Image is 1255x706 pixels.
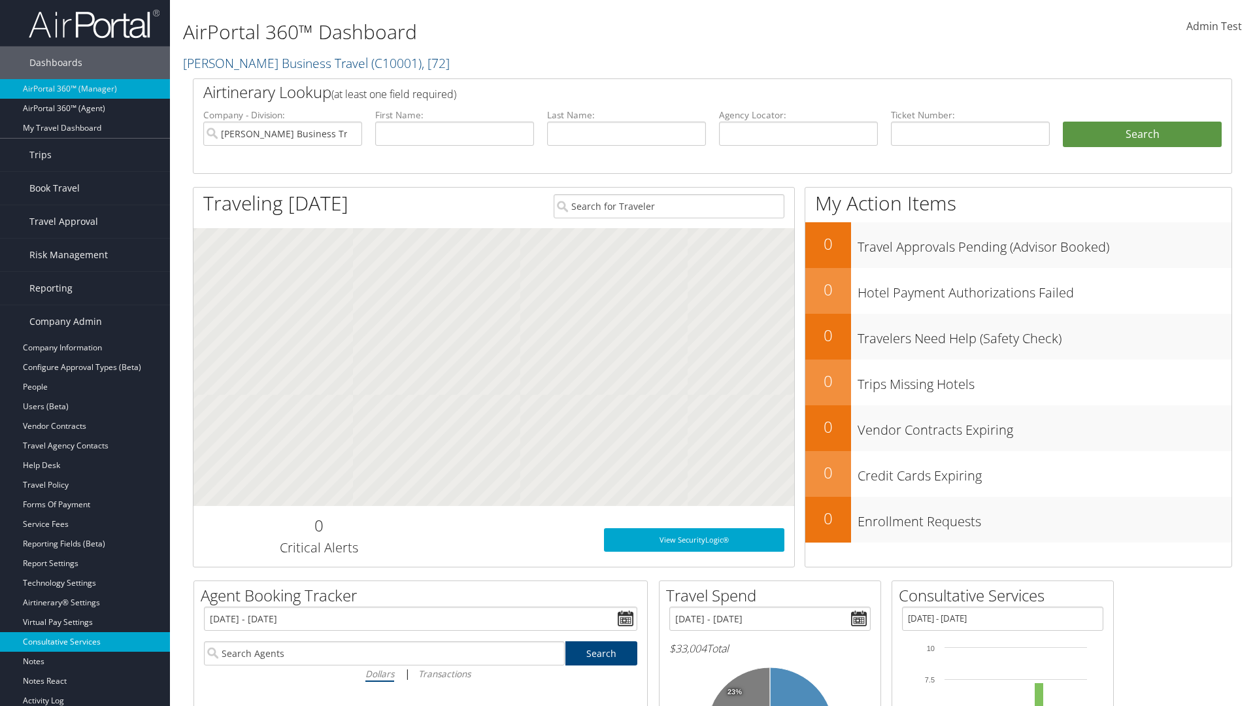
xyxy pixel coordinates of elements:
h3: Hotel Payment Authorizations Failed [858,277,1231,302]
span: $33,004 [669,641,707,656]
span: Admin Test [1186,19,1242,33]
span: Trips [29,139,52,171]
h3: Credit Cards Expiring [858,460,1231,485]
label: First Name: [375,109,534,122]
a: 0Enrollment Requests [805,497,1231,543]
label: Company - Division: [203,109,362,122]
a: 0Credit Cards Expiring [805,451,1231,497]
h3: Travel Approvals Pending (Advisor Booked) [858,231,1231,256]
h2: 0 [203,514,434,537]
span: Risk Management [29,239,108,271]
h1: AirPortal 360™ Dashboard [183,18,889,46]
button: Search [1063,122,1222,148]
h1: My Action Items [805,190,1231,217]
i: Dollars [365,667,394,680]
h3: Enrollment Requests [858,506,1231,531]
h2: 0 [805,507,851,529]
h2: Agent Booking Tracker [201,584,647,607]
tspan: 23% [728,688,742,696]
span: Company Admin [29,305,102,338]
span: Dashboards [29,46,82,79]
label: Agency Locator: [719,109,878,122]
a: 0Vendor Contracts Expiring [805,405,1231,451]
span: Book Travel [29,172,80,205]
span: , [ 72 ] [422,54,450,72]
span: Reporting [29,272,73,305]
a: 0Hotel Payment Authorizations Failed [805,268,1231,314]
a: Search [565,641,638,665]
h2: Airtinerary Lookup [203,81,1135,103]
a: [PERSON_NAME] Business Travel [183,54,450,72]
h3: Vendor Contracts Expiring [858,414,1231,439]
i: Transactions [418,667,471,680]
tspan: 10 [927,645,935,652]
span: ( C10001 ) [371,54,422,72]
h2: 0 [805,416,851,438]
h2: 0 [805,278,851,301]
h2: 0 [805,462,851,484]
a: 0Travel Approvals Pending (Advisor Booked) [805,222,1231,268]
input: Search for Traveler [554,194,784,218]
h3: Critical Alerts [203,539,434,557]
a: 0Trips Missing Hotels [805,360,1231,405]
h6: Total [669,641,871,656]
h1: Traveling [DATE] [203,190,348,217]
h2: 0 [805,233,851,255]
label: Last Name: [547,109,706,122]
h2: Consultative Services [899,584,1113,607]
div: | [204,665,637,682]
label: Ticket Number: [891,109,1050,122]
tspan: 7.5 [925,676,935,684]
h3: Travelers Need Help (Safety Check) [858,323,1231,348]
a: Admin Test [1186,7,1242,47]
a: View SecurityLogic® [604,528,784,552]
h2: 0 [805,370,851,392]
h3: Trips Missing Hotels [858,369,1231,394]
input: Search Agents [204,641,565,665]
span: (at least one field required) [331,87,456,101]
a: 0Travelers Need Help (Safety Check) [805,314,1231,360]
h2: Travel Spend [666,584,880,607]
h2: 0 [805,324,851,346]
img: airportal-logo.png [29,8,159,39]
span: Travel Approval [29,205,98,238]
